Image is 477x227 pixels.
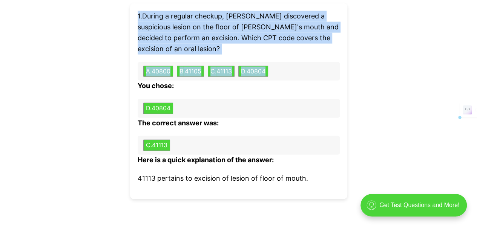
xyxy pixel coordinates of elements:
iframe: portal-trigger [354,190,477,227]
button: C.41113 [208,66,235,77]
p: 1 . During a regular checkup, [PERSON_NAME] discovered a suspicious lesion on the floor of [PERSO... [138,11,340,54]
button: D.40804 [143,103,173,114]
button: D.40804 [238,66,268,77]
b: The correct answer was: [138,119,219,127]
button: B.41105 [177,66,204,77]
b: You chose: [138,82,174,90]
b: Here is a quick explanation of the answer: [138,156,274,164]
p: 41113 pertains to excision of lesion of floor of mouth. [138,173,340,184]
button: A.40800 [143,66,173,77]
button: C.41113 [143,140,170,151]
